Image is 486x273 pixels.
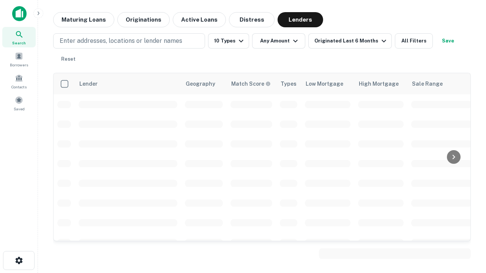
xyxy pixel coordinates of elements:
div: Low Mortgage [306,79,343,88]
th: Lender [75,73,181,94]
th: Geography [181,73,227,94]
span: Borrowers [10,62,28,68]
button: Active Loans [173,12,226,27]
div: Sale Range [412,79,443,88]
div: Lender [79,79,98,88]
div: Types [281,79,297,88]
div: Originated Last 6 Months [314,36,388,45]
iframe: Chat Widget [448,212,486,249]
button: Maturing Loans [53,12,114,27]
img: capitalize-icon.png [12,6,27,21]
span: Saved [14,106,25,112]
button: Lenders [278,12,323,27]
span: Contacts [11,84,27,90]
a: Saved [2,93,36,113]
button: Distress [229,12,275,27]
button: Originations [117,12,170,27]
button: 10 Types [208,33,249,49]
th: Low Mortgage [301,73,354,94]
a: Borrowers [2,49,36,69]
button: Reset [56,52,80,67]
div: Capitalize uses an advanced AI algorithm to match your search with the best lender. The match sco... [231,80,271,88]
th: Types [276,73,301,94]
a: Contacts [2,71,36,91]
th: Capitalize uses an advanced AI algorithm to match your search with the best lender. The match sco... [227,73,276,94]
button: Enter addresses, locations or lender names [53,33,205,49]
button: All Filters [395,33,433,49]
span: Search [12,40,26,46]
a: Search [2,27,36,47]
button: Any Amount [252,33,305,49]
button: Originated Last 6 Months [308,33,392,49]
div: High Mortgage [359,79,399,88]
th: Sale Range [407,73,476,94]
p: Enter addresses, locations or lender names [60,36,182,45]
th: High Mortgage [354,73,407,94]
div: Geography [186,79,215,88]
h6: Match Score [231,80,269,88]
button: Save your search to get updates of matches that match your search criteria. [436,33,460,49]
